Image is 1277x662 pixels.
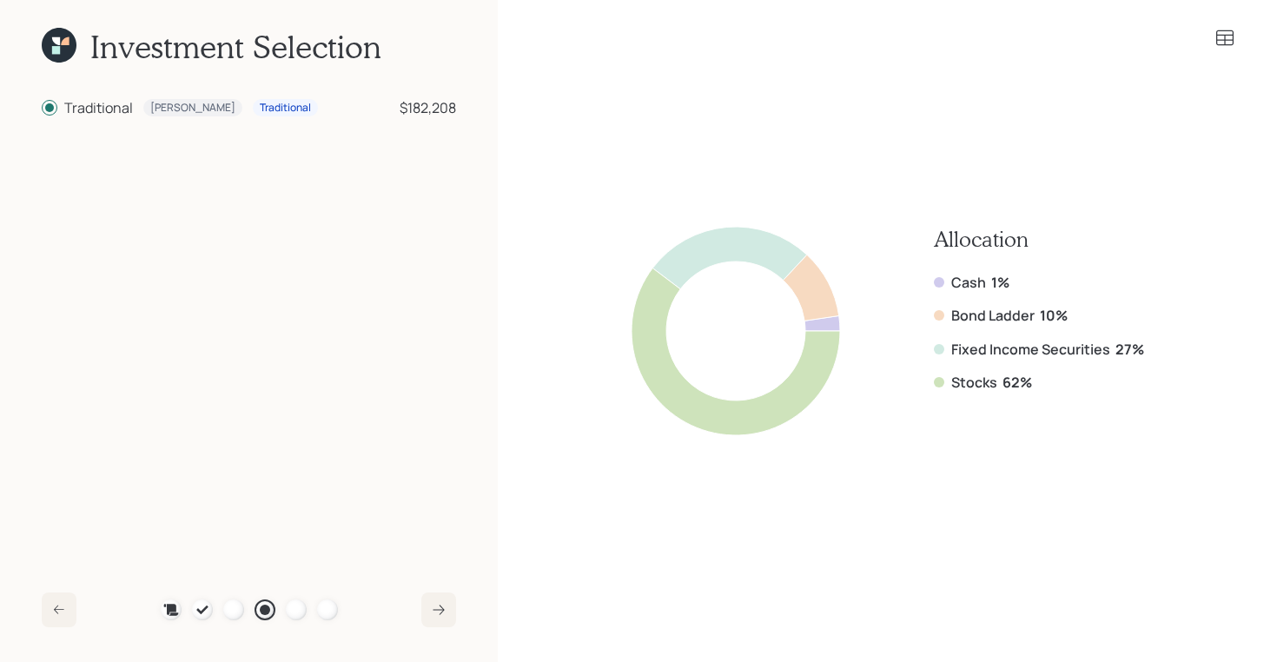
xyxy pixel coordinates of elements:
b: 27% [1115,340,1144,359]
b: 10% [1040,306,1068,325]
label: Fixed Income Securities [951,340,1110,359]
label: Cash [951,273,986,292]
label: Bond Ladder [951,306,1035,325]
div: $182,208 [400,97,456,118]
div: [PERSON_NAME] [150,101,235,116]
h1: Investment Selection [90,28,381,65]
div: Traditional [260,101,311,116]
b: 1% [991,273,1009,292]
h3: Allocation [934,227,1144,252]
label: Stocks [951,373,997,392]
div: Traditional [64,97,133,118]
b: 62% [1002,373,1032,392]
